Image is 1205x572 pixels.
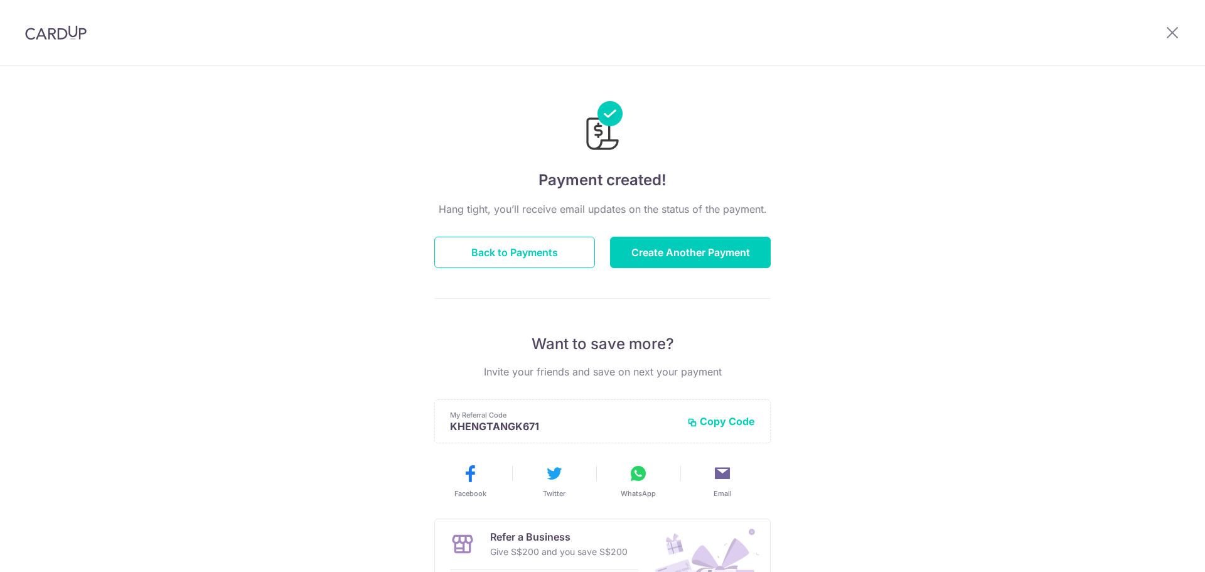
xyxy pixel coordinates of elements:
[434,202,771,217] p: Hang tight, you’ll receive email updates on the status of the payment.
[454,488,486,499] span: Facebook
[450,420,677,433] p: KHENGTANGK671
[434,237,595,268] button: Back to Payments
[517,463,591,499] button: Twitter
[25,25,87,40] img: CardUp
[434,364,771,379] p: Invite your friends and save on next your payment
[434,334,771,354] p: Want to save more?
[610,237,771,268] button: Create Another Payment
[687,415,755,428] button: Copy Code
[714,488,732,499] span: Email
[543,488,565,499] span: Twitter
[450,410,677,420] p: My Referral Code
[685,463,759,499] button: Email
[434,169,771,192] h4: Payment created!
[433,463,507,499] button: Facebook
[582,101,623,154] img: Payments
[490,529,628,544] p: Refer a Business
[601,463,675,499] button: WhatsApp
[621,488,656,499] span: WhatsApp
[490,544,628,559] p: Give S$200 and you save S$200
